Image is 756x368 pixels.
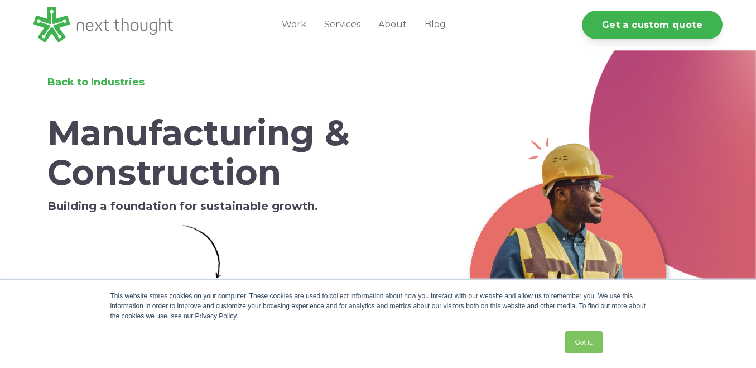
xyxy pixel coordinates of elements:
div: This website stores cookies on your computer. These cookies are used to collect information about... [110,291,646,321]
img: LG - NextThought Logo [33,7,173,42]
h1: Manufacturing & Construction [47,113,355,193]
h5: Building a foundation for sustainable growth. [47,199,355,213]
a: Back to Industries [47,76,145,88]
a: Get a custom quote [582,11,723,39]
a: Got it. [565,331,602,353]
img: Simple Arrow [182,225,221,279]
